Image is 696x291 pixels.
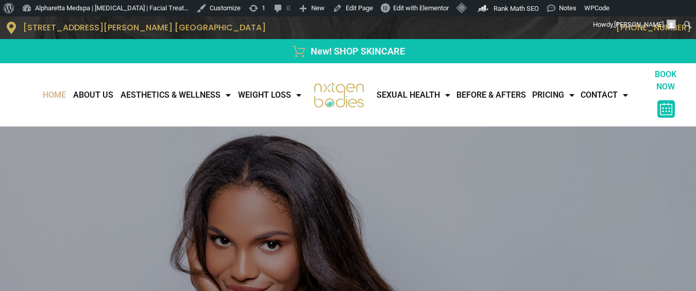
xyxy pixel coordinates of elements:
[614,21,664,28] span: [PERSON_NAME]
[23,22,266,33] span: [STREET_ADDRESS][PERSON_NAME] [GEOGRAPHIC_DATA]
[453,85,529,105] a: Before & Afters
[70,85,117,105] a: About Us
[374,85,453,105] a: Sexual Health
[5,44,691,58] a: New! SHOP SKINCARE
[117,85,234,105] a: AESTHETICS & WELLNESS
[578,85,631,105] a: CONTACT
[589,16,680,33] a: Howdy,
[234,85,305,105] a: WEIGHT LOSS
[5,85,305,105] nav: Menu
[374,85,646,105] nav: Menu
[529,85,578,105] a: Pricing
[494,5,539,12] span: Rank Math SEO
[308,44,405,58] span: New! SHOP SKINCARE
[393,4,449,12] span: Edit with Elementor
[646,68,686,93] p: BOOK NOW
[39,85,70,105] a: Home
[353,23,691,32] p: [PHONE_NUMBER]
